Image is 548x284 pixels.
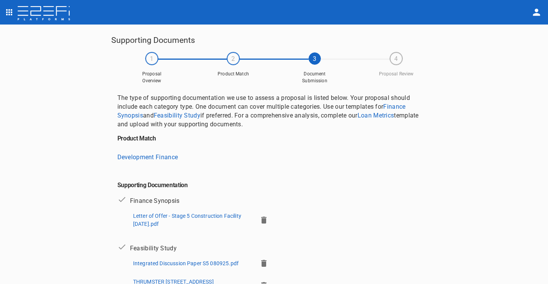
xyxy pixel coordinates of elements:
[133,212,251,227] p: Letter of Offer - Stage 5 Construction Facility [DATE].pdf
[117,93,431,129] p: The type of supporting documentation we use to assess a proposal is listed below. Your proposal s...
[358,112,394,119] a: Loan Metrics
[130,244,177,253] p: Feasibility Study
[296,71,334,84] span: Document Submission
[130,257,242,269] button: Integrated Discussion Paper S5 080925.pdf
[133,260,239,267] p: Integrated Discussion Paper S5 080925.pdf
[111,34,437,47] h5: Supporting Documents
[117,172,431,189] h6: Supporting Documentation
[117,103,406,119] a: Finance Synopsis
[154,112,200,119] a: Feasibility Study
[133,71,171,84] span: Proposal Overview
[117,153,178,161] a: Development Finance
[214,71,252,77] span: Product Match
[117,135,431,142] h6: Product Match
[130,210,254,230] button: Letter of Offer - Stage 5 Construction Facility [DATE].pdf
[377,71,415,77] span: Proposal Review
[130,196,180,205] p: Finance Synopsis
